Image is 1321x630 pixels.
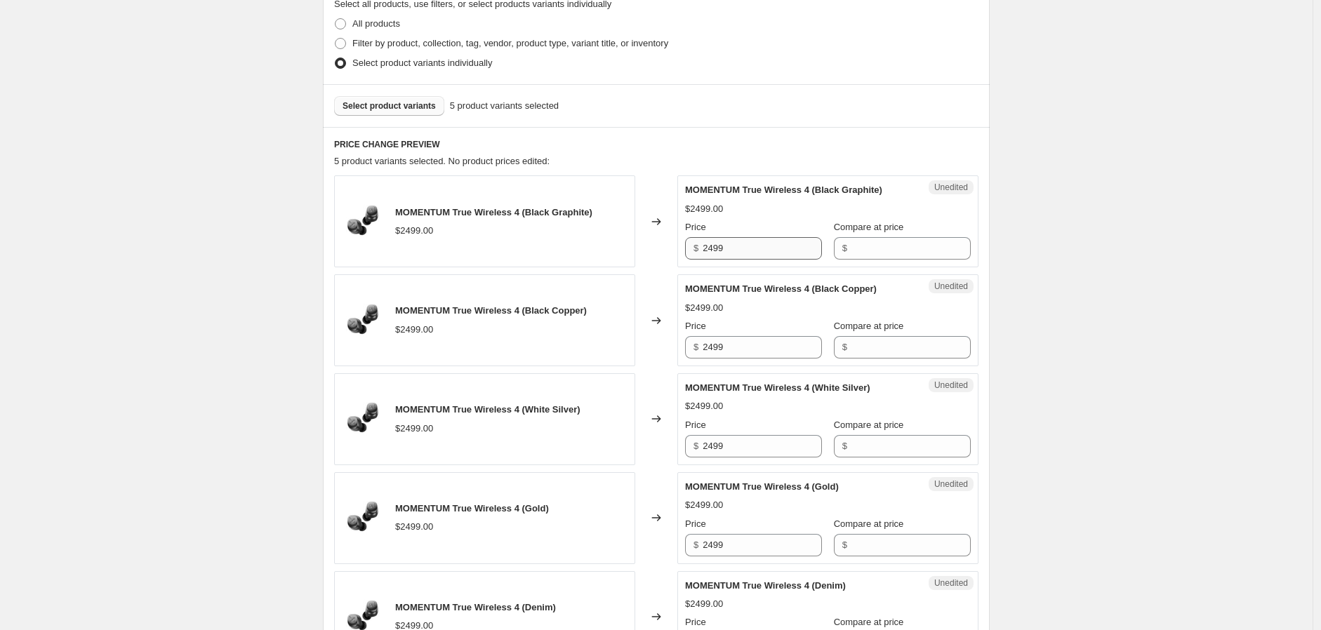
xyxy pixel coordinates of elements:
[693,539,698,550] span: $
[395,305,587,316] span: MOMENTUM True Wireless 4 (Black Copper)
[395,422,433,436] div: $2499.00
[834,321,904,331] span: Compare at price
[352,18,400,29] span: All products
[834,518,904,529] span: Compare at price
[343,100,436,112] span: Select product variants
[685,580,846,591] span: MOMENTUM True Wireless 4 (Denim)
[842,342,847,352] span: $
[834,617,904,627] span: Compare at price
[352,58,492,68] span: Select product variants individually
[334,139,978,150] h6: PRICE CHANGE PREVIEW
[693,342,698,352] span: $
[934,281,968,292] span: Unedited
[685,283,877,294] span: MOMENTUM True Wireless 4 (Black Copper)
[693,441,698,451] span: $
[685,597,723,611] div: $2499.00
[842,243,847,253] span: $
[395,503,549,514] span: MOMENTUM True Wireless 4 (Gold)
[395,520,433,534] div: $2499.00
[334,96,444,116] button: Select product variants
[685,399,723,413] div: $2499.00
[934,577,968,589] span: Unedited
[934,182,968,193] span: Unedited
[342,398,384,440] img: mtw4_productimages_blackgraphite_12205de2-aabc-4f7b-b803-bab2066409b6_80x.jpg
[685,518,706,529] span: Price
[334,156,550,166] span: 5 product variants selected. No product prices edited:
[685,185,882,195] span: MOMENTUM True Wireless 4 (Black Graphite)
[685,481,839,492] span: MOMENTUM True Wireless 4 (Gold)
[685,498,723,512] div: $2499.00
[450,99,559,113] span: 5 product variants selected
[934,380,968,391] span: Unedited
[395,404,580,415] span: MOMENTUM True Wireless 4 (White Silver)
[685,382,870,393] span: MOMENTUM True Wireless 4 (White Silver)
[834,222,904,232] span: Compare at price
[934,478,968,490] span: Unedited
[685,420,706,430] span: Price
[342,201,384,243] img: mtw4_productimages_blackgraphite_12205de2-aabc-4f7b-b803-bab2066409b6_80x.jpg
[685,202,723,216] div: $2499.00
[685,301,723,315] div: $2499.00
[395,207,592,217] span: MOMENTUM True Wireless 4 (Black Graphite)
[395,323,433,337] div: $2499.00
[842,539,847,550] span: $
[395,224,433,238] div: $2499.00
[342,300,384,342] img: mtw4_productimages_blackgraphite_12205de2-aabc-4f7b-b803-bab2066409b6_80x.jpg
[395,602,556,612] span: MOMENTUM True Wireless 4 (Denim)
[842,441,847,451] span: $
[342,497,384,539] img: mtw4_productimages_blackgraphite_12205de2-aabc-4f7b-b803-bab2066409b6_80x.jpg
[685,321,706,331] span: Price
[685,617,706,627] span: Price
[834,420,904,430] span: Compare at price
[685,222,706,232] span: Price
[352,38,668,48] span: Filter by product, collection, tag, vendor, product type, variant title, or inventory
[693,243,698,253] span: $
